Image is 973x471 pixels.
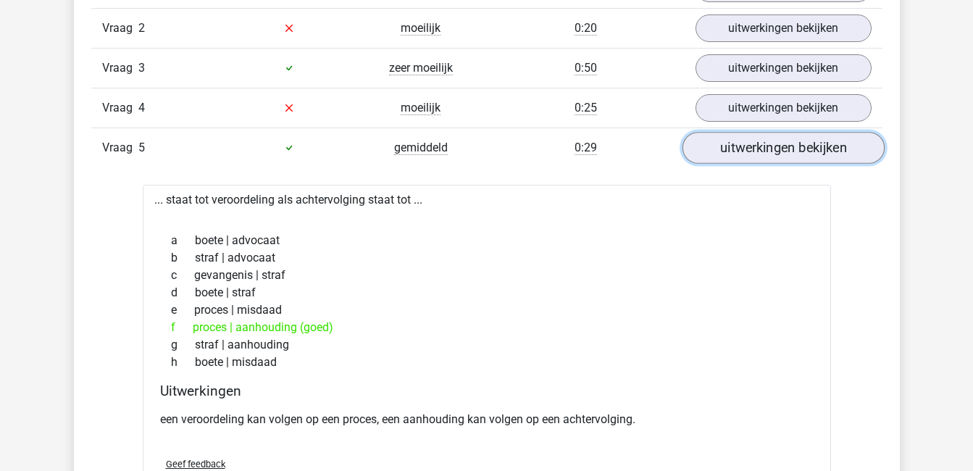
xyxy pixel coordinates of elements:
[401,21,440,36] span: moeilijk
[160,284,814,301] div: boete | straf
[102,59,138,77] span: Vraag
[138,21,145,35] span: 2
[696,94,872,122] a: uitwerkingen bekijken
[166,459,225,470] span: Geef feedback
[102,20,138,37] span: Vraag
[171,284,195,301] span: d
[138,101,145,114] span: 4
[171,301,194,319] span: e
[102,99,138,117] span: Vraag
[575,141,597,155] span: 0:29
[401,101,440,115] span: moeilijk
[682,132,884,164] a: uitwerkingen bekijken
[102,139,138,157] span: Vraag
[160,249,814,267] div: straf | advocaat
[696,14,872,42] a: uitwerkingen bekijken
[138,61,145,75] span: 3
[160,354,814,371] div: boete | misdaad
[160,232,814,249] div: boete | advocaat
[575,61,597,75] span: 0:50
[171,267,194,284] span: c
[138,141,145,154] span: 5
[160,383,814,399] h4: Uitwerkingen
[575,21,597,36] span: 0:20
[160,267,814,284] div: gevangenis | straf
[171,249,195,267] span: b
[160,319,814,336] div: proces | aanhouding (goed)
[394,141,448,155] span: gemiddeld
[160,336,814,354] div: straf | aanhouding
[171,336,195,354] span: g
[171,232,195,249] span: a
[171,354,195,371] span: h
[171,319,193,336] span: f
[389,61,453,75] span: zeer moeilijk
[575,101,597,115] span: 0:25
[160,301,814,319] div: proces | misdaad
[696,54,872,82] a: uitwerkingen bekijken
[160,411,814,428] p: een veroordeling kan volgen op een proces, een aanhouding kan volgen op een achtervolging.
